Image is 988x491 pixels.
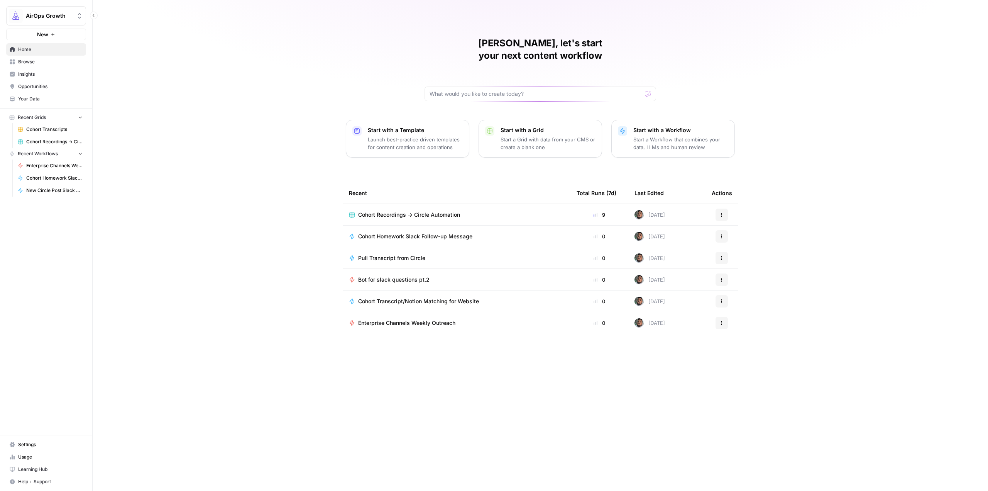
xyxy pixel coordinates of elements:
[6,148,86,160] button: Recent Workflows
[18,150,58,157] span: Recent Workflows
[577,211,622,219] div: 9
[14,123,86,136] a: Cohort Transcripts
[18,114,46,121] span: Recent Grids
[577,276,622,284] div: 0
[349,182,564,204] div: Recent
[18,466,83,473] span: Learning Hub
[634,210,644,219] img: u93l1oyz1g39q1i4vkrv6vz0p6p4
[6,6,86,25] button: Workspace: AirOps Growth
[634,232,665,241] div: [DATE]
[501,136,596,151] p: Start a Grid with data from your CMS or create a blank one
[358,254,425,262] span: Pull Transcript from Circle
[14,172,86,184] a: Cohort Homework Slack Follow-up Message
[18,95,83,102] span: Your Data
[6,451,86,463] a: Usage
[9,9,23,23] img: AirOps Growth Logo
[634,318,644,328] img: u93l1oyz1g39q1i4vkrv6vz0p6p4
[26,187,83,194] span: New Circle Post Slack Notification
[26,175,83,182] span: Cohort Homework Slack Follow-up Message
[14,160,86,172] a: Enterprise Channels Weekly Outreach
[6,29,86,40] button: New
[368,126,463,134] p: Start with a Template
[18,58,83,65] span: Browse
[634,275,665,284] div: [DATE]
[501,126,596,134] p: Start with a Grid
[349,211,564,219] a: Cohort Recordings -> Circle Automation
[712,182,732,204] div: Actions
[6,93,86,105] a: Your Data
[634,297,665,306] div: [DATE]
[577,182,616,204] div: Total Runs (7d)
[18,454,83,460] span: Usage
[26,162,83,169] span: Enterprise Channels Weekly Outreach
[430,90,642,98] input: What would you like to create today?
[26,126,83,133] span: Cohort Transcripts
[358,233,472,240] span: Cohort Homework Slack Follow-up Message
[18,71,83,78] span: Insights
[18,46,83,53] span: Home
[6,438,86,451] a: Settings
[634,182,664,204] div: Last Edited
[358,276,430,284] span: Bot for slack questions pt.2
[634,232,644,241] img: u93l1oyz1g39q1i4vkrv6vz0p6p4
[633,126,728,134] p: Start with a Workflow
[577,319,622,327] div: 0
[6,68,86,80] a: Insights
[6,112,86,123] button: Recent Grids
[634,253,665,263] div: [DATE]
[349,297,564,305] a: Cohort Transcript/Notion Matching for Website
[349,233,564,240] a: Cohort Homework Slack Follow-up Message
[611,120,735,158] button: Start with a WorkflowStart a Workflow that combines your data, LLMs and human review
[368,136,463,151] p: Launch best-practice driven templates for content creation and operations
[634,318,665,328] div: [DATE]
[26,138,83,145] span: Cohort Recordings -> Circle Automation
[18,478,83,485] span: Help + Support
[37,31,48,38] span: New
[577,254,622,262] div: 0
[14,136,86,148] a: Cohort Recordings -> Circle Automation
[6,43,86,56] a: Home
[6,80,86,93] a: Opportunities
[346,120,469,158] button: Start with a TemplateLaunch best-practice driven templates for content creation and operations
[358,211,460,219] span: Cohort Recordings -> Circle Automation
[26,12,73,20] span: AirOps Growth
[634,210,665,219] div: [DATE]
[6,476,86,488] button: Help + Support
[18,441,83,448] span: Settings
[6,56,86,68] a: Browse
[577,297,622,305] div: 0
[633,136,728,151] p: Start a Workflow that combines your data, LLMs and human review
[425,37,656,62] h1: [PERSON_NAME], let's start your next content workflow
[349,254,564,262] a: Pull Transcript from Circle
[577,233,622,240] div: 0
[18,83,83,90] span: Opportunities
[349,276,564,284] a: Bot for slack questions pt.2
[349,319,564,327] a: Enterprise Channels Weekly Outreach
[14,184,86,197] a: New Circle Post Slack Notification
[6,463,86,476] a: Learning Hub
[358,319,455,327] span: Enterprise Channels Weekly Outreach
[634,275,644,284] img: u93l1oyz1g39q1i4vkrv6vz0p6p4
[358,297,479,305] span: Cohort Transcript/Notion Matching for Website
[634,297,644,306] img: u93l1oyz1g39q1i4vkrv6vz0p6p4
[634,253,644,263] img: u93l1oyz1g39q1i4vkrv6vz0p6p4
[479,120,602,158] button: Start with a GridStart a Grid with data from your CMS or create a blank one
